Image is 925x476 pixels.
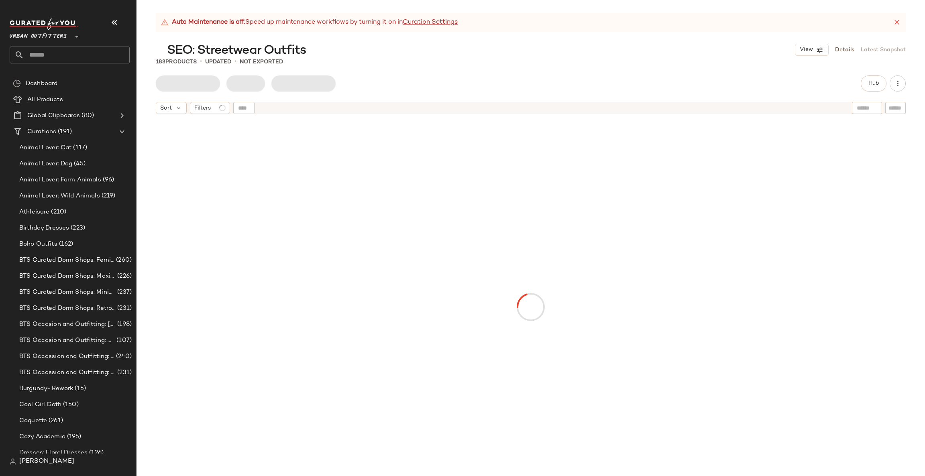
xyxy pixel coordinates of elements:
span: BTS Curated Dorm Shops: Retro+ Boho [19,304,116,313]
span: (195) [65,432,81,441]
span: View [799,47,813,53]
span: (219) [100,191,116,201]
span: (240) [114,352,132,361]
span: (96) [101,175,114,185]
span: Filters [194,104,211,112]
span: (191) [56,127,72,136]
span: (226) [116,272,132,281]
span: Animal Lover: Farm Animals [19,175,101,185]
span: (45) [72,159,86,169]
span: 183 [156,59,165,65]
span: Dashboard [26,79,57,88]
span: (198) [116,320,132,329]
span: Hub [868,80,879,87]
span: (107) [115,336,132,345]
strong: Auto Maintenance is off. [172,18,245,27]
span: Cool Girl Goth [19,400,61,409]
span: [PERSON_NAME] [19,457,74,466]
button: View [795,44,829,56]
span: BTS Occassion and Outfitting: First Day Fits [19,368,116,377]
span: Curations [27,127,56,136]
span: BTS Occassion and Outfitting: Campus Lounge [19,352,114,361]
span: Burgundy- Rework [19,384,73,393]
span: (237) [116,288,132,297]
p: Not Exported [240,58,283,66]
span: (223) [69,224,85,233]
span: (126) [88,448,104,458]
button: Hub [861,75,886,92]
img: svg%3e [13,79,21,87]
span: Dresses: Floral Dresses [19,448,88,458]
span: (162) [57,240,73,249]
div: Products [156,58,197,66]
span: BTS Occasion and Outfitting: Homecoming Dresses [19,336,115,345]
span: (15) [73,384,86,393]
span: Animal Lover: Wild Animals [19,191,100,201]
span: Birthday Dresses [19,224,69,233]
span: (150) [61,400,79,409]
span: Sort [160,104,172,112]
a: Curation Settings [403,18,458,27]
span: (117) [71,143,87,153]
a: Details [835,46,854,54]
span: Cozy Academia [19,432,65,441]
span: Urban Outfitters [10,27,67,42]
span: • [234,57,236,67]
span: Animal Lover: Dog [19,159,72,169]
img: svg%3e [10,458,16,465]
span: BTS Occasion and Outfitting: [PERSON_NAME] to Party [19,320,116,329]
span: (80) [80,111,94,120]
span: (231) [116,368,132,377]
span: (261) [47,416,63,425]
span: All Products [27,95,63,104]
span: BTS Curated Dorm Shops: Minimalist [19,288,116,297]
span: Animal Lover: Cat [19,143,71,153]
span: BTS Curated Dorm Shops: Feminine [19,256,114,265]
span: Global Clipboards [27,111,80,120]
span: (210) [49,207,66,217]
span: • [200,57,202,67]
span: Coquette [19,416,47,425]
span: BTS Curated Dorm Shops: Maximalist [19,272,116,281]
span: SEO: Streetwear Outfits [167,43,306,59]
span: Athleisure [19,207,49,217]
span: (260) [114,256,132,265]
span: (231) [116,304,132,313]
p: updated [205,58,231,66]
div: Speed up maintenance workflows by turning it on in [161,18,458,27]
img: cfy_white_logo.C9jOOHJF.svg [10,18,78,30]
span: Boho Outfits [19,240,57,249]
